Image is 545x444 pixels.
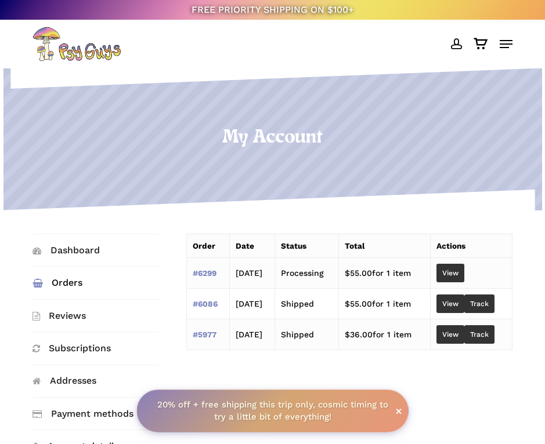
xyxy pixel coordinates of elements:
span: $ [345,268,350,278]
td: Processing [275,258,338,289]
td: Shipped [275,319,338,350]
time: [DATE] [236,299,262,308]
a: Orders [33,267,159,299]
span: Status [281,241,306,250]
span: × [395,405,402,417]
a: View order 6086 [436,294,464,313]
span: 55.00 [345,268,372,278]
a: Addresses [33,365,159,397]
a: Navigation Menu [500,38,512,50]
span: $ [345,299,350,308]
a: Dashboard [33,234,159,266]
span: 36.00 [345,330,373,339]
a: Payment methods [33,398,159,430]
img: PsyGuys [33,27,121,61]
time: [DATE] [236,330,262,339]
td: for 1 item [339,289,431,319]
a: View order number 5977 [193,330,216,339]
strong: 20% off + free shipping this trip only, cosmic timing to try a little bit of everything! [157,399,388,422]
td: for 1 item [339,258,431,289]
a: Track order number 6086 [464,294,495,313]
a: Subscriptions [33,332,159,364]
td: for 1 item [339,319,431,350]
span: Actions [436,241,465,250]
a: View order number 6086 [193,299,218,308]
span: 55.00 [345,299,372,308]
span: $ [345,330,350,339]
td: Shipped [275,289,338,319]
a: Track order number 5977 [464,325,495,344]
a: View order 5977 [436,325,464,344]
a: Reviews [33,300,159,332]
span: Order [193,241,215,250]
a: Cart [468,27,494,61]
a: View order number 6299 [193,268,216,278]
span: Date [236,241,254,250]
a: View order 6299 [436,264,464,282]
time: [DATE] [236,268,262,278]
span: Total [345,241,364,250]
